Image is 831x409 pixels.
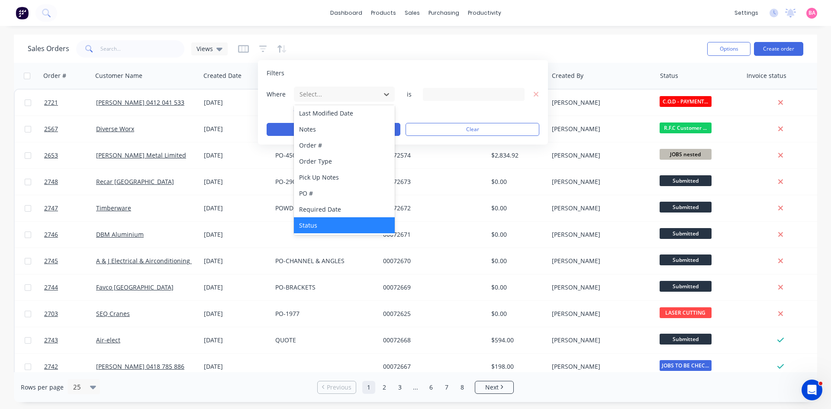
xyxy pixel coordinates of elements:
[383,177,479,186] div: 00072673
[552,125,648,133] div: [PERSON_NAME]
[203,71,242,80] div: Created Date
[660,281,712,292] span: Submitted
[491,257,542,265] div: $0.00
[660,96,712,107] span: C.O.D - PAYMENT...
[267,90,293,99] span: Where
[552,204,648,213] div: [PERSON_NAME]
[294,169,395,185] div: Pick Up Notes
[660,202,712,213] span: Submitted
[293,107,395,114] button: add
[660,254,712,265] span: Submitted
[204,283,268,292] div: [DATE]
[204,257,268,265] div: [DATE]
[44,169,96,195] a: 2748
[96,362,184,370] a: [PERSON_NAME] 0418 785 886
[485,383,499,392] span: Next
[552,98,648,107] div: [PERSON_NAME]
[409,381,422,394] a: Jump forward
[383,230,479,239] div: 00072671
[383,336,479,345] div: 00072668
[204,309,268,318] div: [DATE]
[96,257,216,265] a: A & J Electrical & Airconditioning Services
[491,230,542,239] div: $0.00
[475,383,513,392] a: Next page
[44,327,96,353] a: 2743
[660,334,712,345] span: Submitted
[491,283,542,292] div: $0.00
[44,151,58,160] span: 2653
[275,177,371,186] div: PO-290891-7
[383,204,479,213] div: 00072672
[44,274,96,300] a: 2744
[294,105,395,121] div: Last Modified Date
[44,116,96,142] a: 2567
[44,354,96,380] a: 2742
[275,309,371,318] div: PO-1977
[383,309,479,318] div: 00072625
[96,336,120,344] a: Air-elect
[44,309,58,318] span: 2703
[44,177,58,186] span: 2748
[44,204,58,213] span: 2747
[491,177,542,186] div: $0.00
[294,137,395,153] div: Order #
[552,151,648,160] div: [PERSON_NAME]
[383,151,479,160] div: 00072574
[660,71,678,80] div: Status
[808,9,815,17] span: BA
[660,149,712,160] span: JOBS nested
[660,228,712,239] span: Submitted
[294,217,395,233] div: Status
[367,6,400,19] div: products
[267,123,400,136] button: Apply
[552,283,648,292] div: [PERSON_NAME]
[96,98,184,106] a: [PERSON_NAME] 0412 041 533
[96,283,174,291] a: Favco [GEOGRAPHIC_DATA]
[294,185,395,201] div: PO #
[294,153,395,169] div: Order Type
[95,71,142,80] div: Customer Name
[43,71,66,80] div: Order #
[16,6,29,19] img: Factory
[204,204,268,213] div: [DATE]
[326,6,367,19] a: dashboard
[552,177,648,186] div: [PERSON_NAME]
[275,204,371,213] div: POWDERCOAT
[196,44,213,53] span: Views
[362,381,375,394] a: Page 1 is your current page
[491,204,542,213] div: $0.00
[747,71,786,80] div: Invoice status
[44,125,58,133] span: 2567
[44,90,96,116] a: 2721
[552,71,583,80] div: Created By
[204,177,268,186] div: [DATE]
[44,248,96,274] a: 2745
[383,283,479,292] div: 00072669
[100,40,185,58] input: Search...
[552,336,648,345] div: [PERSON_NAME]
[400,6,424,19] div: sales
[204,230,268,239] div: [DATE]
[424,6,464,19] div: purchasing
[275,336,371,345] div: QUOTE
[552,257,648,265] div: [PERSON_NAME]
[318,383,356,392] a: Previous page
[552,309,648,318] div: [PERSON_NAME]
[96,151,186,159] a: [PERSON_NAME] Metal Limited
[204,336,268,345] div: [DATE]
[491,151,542,160] div: $2,834.92
[552,362,648,371] div: [PERSON_NAME]
[96,309,130,318] a: SEQ Cranes
[552,230,648,239] div: [PERSON_NAME]
[707,42,750,56] button: Options
[491,362,542,371] div: $198.00
[275,257,371,265] div: PO-CHANNEL & ANGLES
[491,336,542,345] div: $594.00
[456,381,469,394] a: Page 8
[96,125,134,133] a: Diverse Worx
[204,362,268,371] div: [DATE]
[44,195,96,221] a: 2747
[660,175,712,186] span: Submitted
[275,283,371,292] div: PO-BRACKETS
[275,151,371,160] div: PO-4500160730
